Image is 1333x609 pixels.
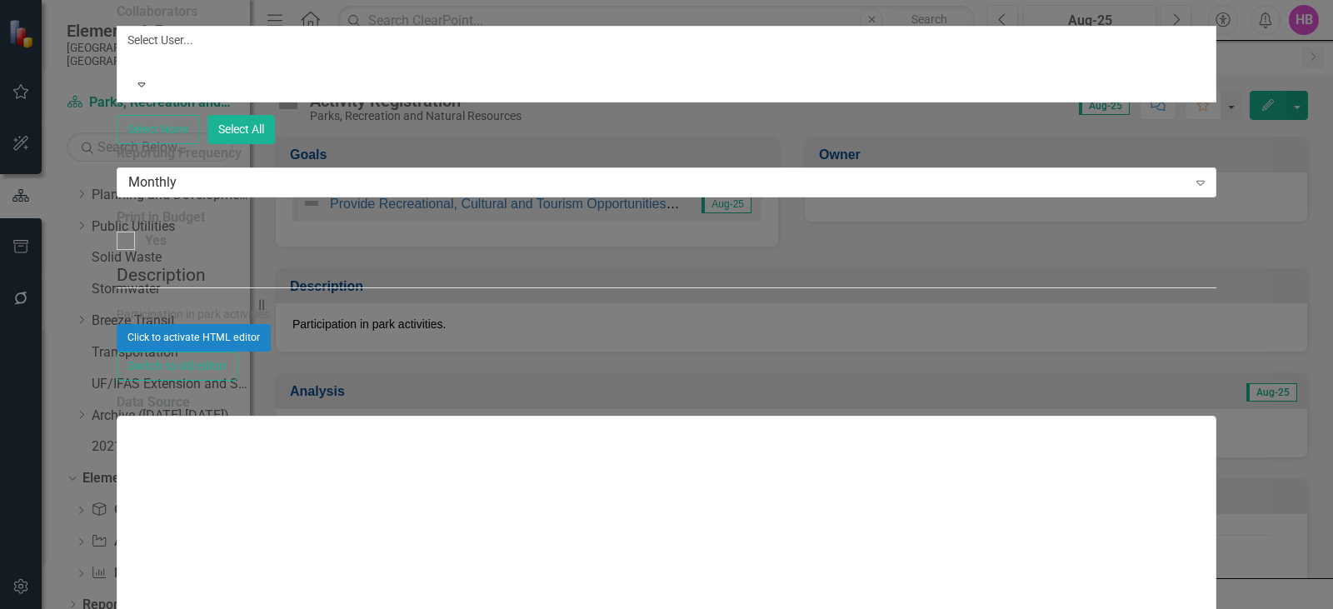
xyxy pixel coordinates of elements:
[117,144,1216,163] label: Reporting Frequency
[117,2,1216,22] label: Collaborators
[207,115,275,144] button: Select All
[117,307,272,321] span: Participation in park activities.
[127,32,1206,48] div: Select User...
[117,324,271,351] button: Click to activate HTML editor
[117,262,1216,288] legend: Description
[145,232,167,251] div: Yes
[117,393,1216,412] label: Data Source
[117,208,1216,227] label: Print in Budget
[128,172,1187,192] div: Monthly
[117,115,199,144] button: Select None
[117,352,237,381] button: Switch to old editor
